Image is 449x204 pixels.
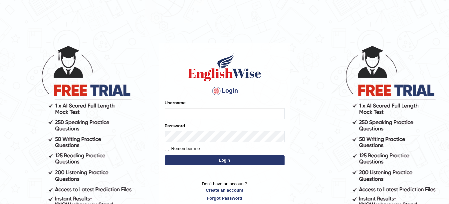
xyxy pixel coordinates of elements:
label: Password [165,123,185,129]
a: Create an account [165,187,285,193]
p: Don't have an account? [165,181,285,201]
button: Login [165,155,285,165]
label: Remember me [165,145,200,152]
img: Logo of English Wise sign in for intelligent practice with AI [187,52,263,82]
h4: Login [165,86,285,96]
input: Remember me [165,147,169,151]
label: Username [165,100,186,106]
a: Forgot Password [165,195,285,201]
